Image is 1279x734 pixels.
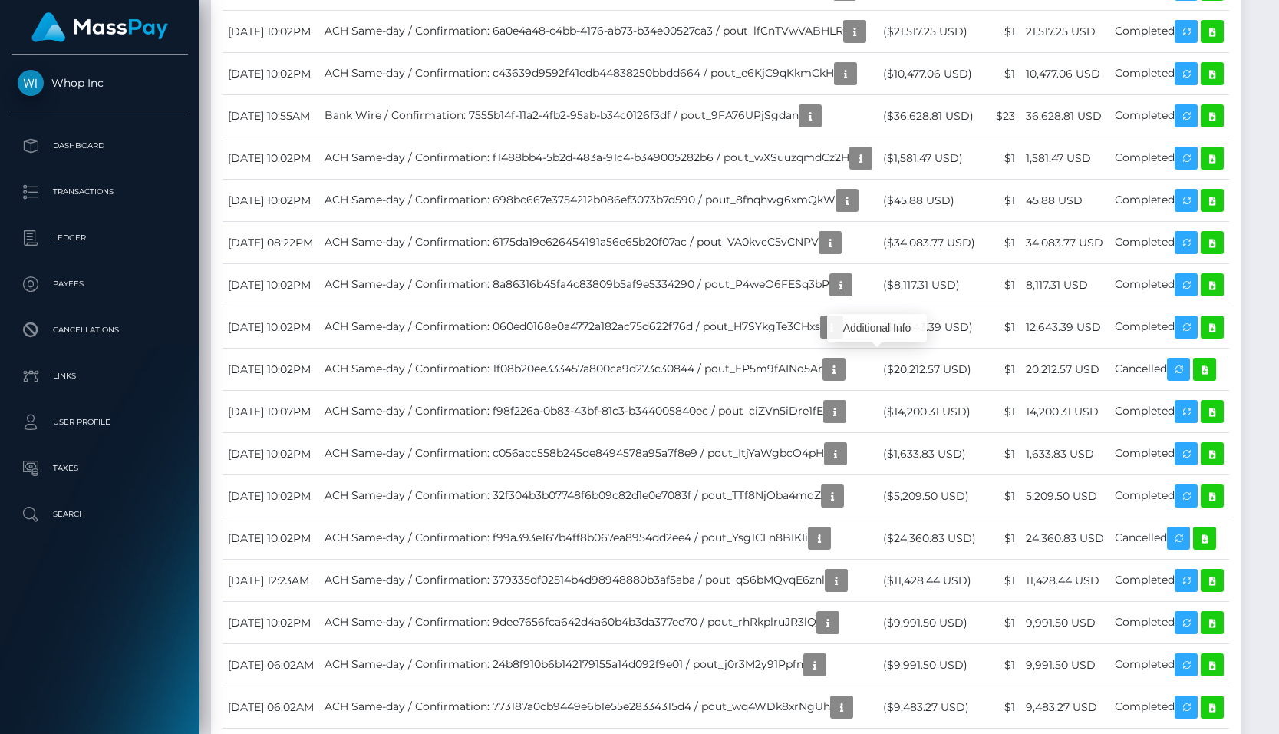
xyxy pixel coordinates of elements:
td: Completed [1109,644,1229,686]
td: [DATE] 10:02PM [223,433,319,475]
td: [DATE] 10:55AM [223,95,319,137]
td: Completed [1109,180,1229,222]
td: ACH Same-day / Confirmation: 379335df02514b4d98948880b3af5aba / pout_qS6bMQvqE6znl [319,560,878,602]
img: MassPay Logo [31,12,168,42]
a: Dashboard [12,127,188,165]
td: ($20,212.57 USD) [878,349,981,391]
td: $1 [981,53,1020,95]
td: [DATE] 10:07PM [223,391,319,433]
td: Completed [1109,560,1229,602]
td: Completed [1109,222,1229,264]
td: 45.88 USD [1020,180,1109,222]
td: ($11,428.44 USD) [878,560,981,602]
td: ACH Same-day / Confirmation: 698bc667e3754212b086ef3073b7d590 / pout_8fnqhwg6xmQkW [319,180,878,222]
td: $1 [981,180,1020,222]
td: ($1,581.47 USD) [878,137,981,180]
td: Cancelled [1109,517,1229,560]
img: Whop Inc [18,70,44,96]
td: [DATE] 06:02AM [223,686,319,729]
a: Cancellations [12,311,188,349]
td: [DATE] 10:02PM [223,349,319,391]
td: 34,083.77 USD [1020,222,1109,264]
td: 10,477.06 USD [1020,53,1109,95]
span: Whop Inc [12,76,188,90]
td: 14,200.31 USD [1020,391,1109,433]
td: [DATE] 10:02PM [223,306,319,349]
td: Completed [1109,433,1229,475]
td: $1 [981,11,1020,53]
td: ($36,628.81 USD) [878,95,981,137]
td: ACH Same-day / Confirmation: c43639d9592f41edb44838250bbdd664 / pout_e6KjC9qKkmCkH [319,53,878,95]
td: [DATE] 10:02PM [223,602,319,644]
p: Links [18,365,182,388]
td: ACH Same-day / Confirmation: 060ed0168e0a4772a182ac75d622f76d / pout_H7SYkgTe3CHxs [319,306,878,349]
td: $1 [981,222,1020,264]
td: [DATE] 08:22PM [223,222,319,264]
td: $23 [981,95,1020,137]
td: [DATE] 10:02PM [223,517,319,560]
td: $1 [981,602,1020,644]
p: Search [18,503,182,526]
td: ($14,200.31 USD) [878,391,981,433]
td: ACH Same-day / Confirmation: 32f304b3b07748f6b09c82d1e0e7083f / pout_TTf8NjOba4moZ [319,475,878,517]
td: ACH Same-day / Confirmation: f1488bb4-5b2d-483a-91c4-b349005282b6 / pout_wXSuuzqmdCz2H [319,137,878,180]
td: Completed [1109,306,1229,349]
div: Additional Info [827,314,927,342]
td: ($34,083.77 USD) [878,222,981,264]
td: [DATE] 12:23AM [223,560,319,602]
td: $1 [981,517,1020,560]
a: Taxes [12,449,188,488]
td: $1 [981,264,1020,306]
td: ($12,643.39 USD) [878,306,981,349]
td: ($24,360.83 USD) [878,517,981,560]
a: Ledger [12,219,188,257]
td: Cancelled [1109,349,1229,391]
td: 24,360.83 USD [1020,517,1109,560]
td: Completed [1109,391,1229,433]
p: Payees [18,273,182,296]
a: Payees [12,265,188,303]
td: [DATE] 10:02PM [223,11,319,53]
td: $1 [981,349,1020,391]
a: Transactions [12,173,188,211]
td: Bank Wire / Confirmation: 7555b14f-11a2-4fb2-95ab-b34c0126f3df / pout_9FA76UPjSgdan [319,95,878,137]
td: 9,991.50 USD [1020,644,1109,686]
td: ($10,477.06 USD) [878,53,981,95]
td: Completed [1109,264,1229,306]
td: ACH Same-day / Confirmation: 6a0e4a48-c4bb-4176-ab73-b34e00527ca3 / pout_lfCnTVwVABHLR [319,11,878,53]
p: Dashboard [18,134,182,157]
td: 20,212.57 USD [1020,349,1109,391]
td: ($8,117.31 USD) [878,264,981,306]
td: ($9,991.50 USD) [878,602,981,644]
td: [DATE] 06:02AM [223,644,319,686]
td: Completed [1109,137,1229,180]
a: Search [12,495,188,534]
td: $1 [981,475,1020,517]
td: $1 [981,137,1020,180]
td: $1 [981,560,1020,602]
td: ACH Same-day / Confirmation: f98f226a-0b83-43bf-81c3-b344005840ec / pout_ciZVn5iDre1fE [319,391,878,433]
td: [DATE] 10:02PM [223,264,319,306]
td: ($1,633.83 USD) [878,433,981,475]
td: Completed [1109,475,1229,517]
td: ACH Same-day / Confirmation: 9dee7656fca642d4a60b4b3da377ee70 / pout_rhRkplruJR3lQ [319,602,878,644]
td: Completed [1109,686,1229,729]
td: ($9,991.50 USD) [878,644,981,686]
td: $1 [981,644,1020,686]
td: 21,517.25 USD [1020,11,1109,53]
p: User Profile [18,411,182,434]
td: Completed [1109,95,1229,137]
p: Ledger [18,226,182,250]
td: 9,991.50 USD [1020,602,1109,644]
td: 1,581.47 USD [1020,137,1109,180]
td: Completed [1109,53,1229,95]
td: ($21,517.25 USD) [878,11,981,53]
td: [DATE] 10:02PM [223,137,319,180]
td: Completed [1109,11,1229,53]
td: $1 [981,686,1020,729]
td: ACH Same-day / Confirmation: 24b8f910b6b142179155a14d092f9e01 / pout_j0r3M2y91Ppfn [319,644,878,686]
td: ($45.88 USD) [878,180,981,222]
p: Taxes [18,457,182,480]
td: 12,643.39 USD [1020,306,1109,349]
td: Completed [1109,602,1229,644]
